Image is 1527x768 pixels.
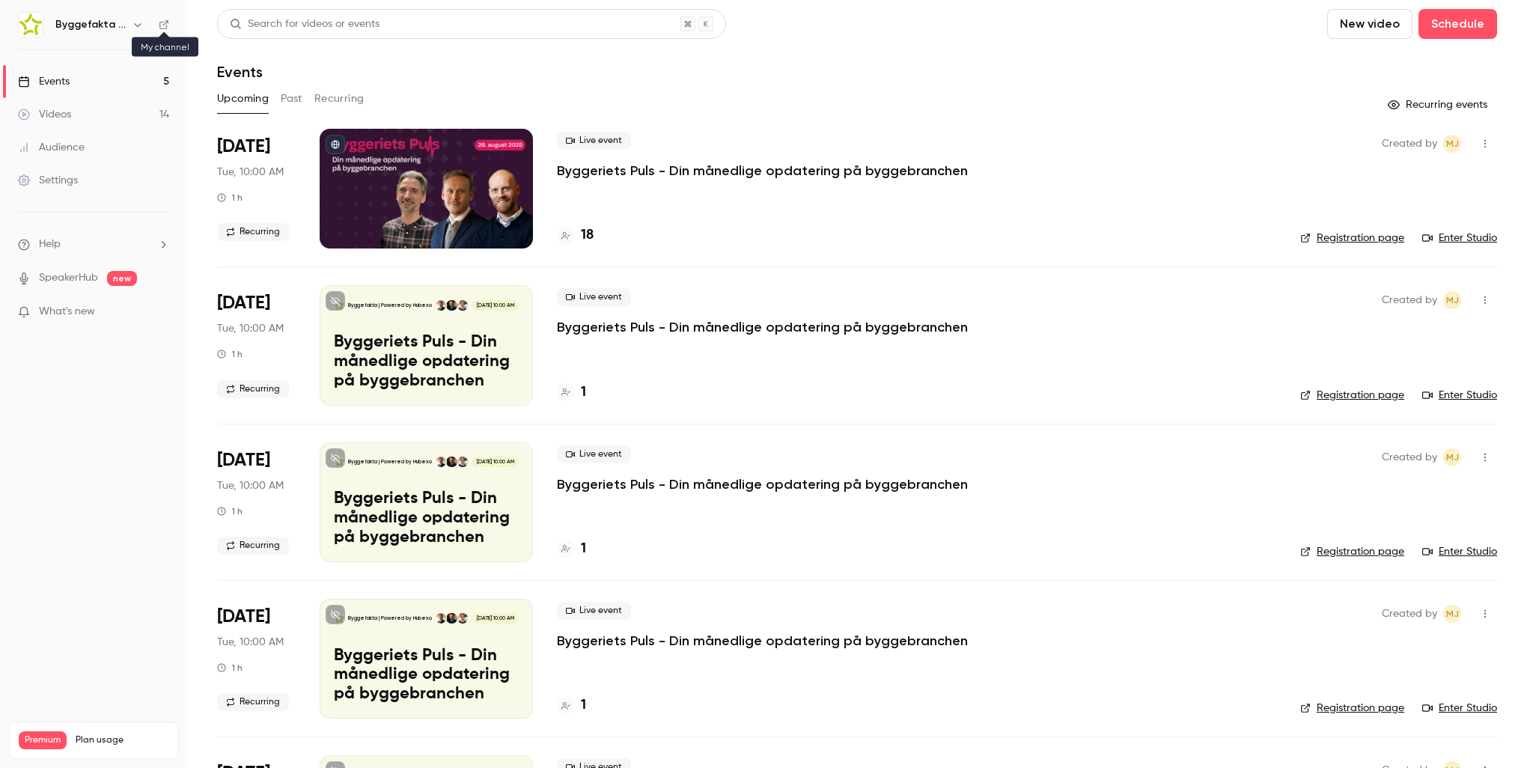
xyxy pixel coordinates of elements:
span: Plan usage [76,734,168,746]
div: Sep 30 Tue, 10:00 AM (Europe/Copenhagen) [217,285,296,405]
a: Byggeriets Puls - Din månedlige opdatering på byggebranchen [557,162,968,180]
a: Byggeriets Puls - Din månedlige opdatering på byggebranchenByggefakta | Powered by HubexoRasmus S... [320,599,533,719]
span: Created by [1382,448,1437,466]
div: 1 h [217,192,243,204]
a: Registration page [1300,544,1404,559]
div: 1 h [217,505,243,517]
h1: Events [217,63,263,81]
span: MJ [1446,448,1459,466]
img: Rasmus Schulian [457,613,468,624]
span: [DATE] 10:00 AM [472,300,518,311]
span: MJ [1446,605,1459,623]
div: Aug 26 Tue, 10:00 AM (Europe/Copenhagen) [217,129,296,249]
span: Live event [557,288,631,306]
button: New video [1327,9,1412,39]
span: Recurring [217,537,289,555]
span: [DATE] 10:00 AM [472,457,518,467]
a: Registration page [1300,231,1404,246]
div: 1 h [217,348,243,360]
div: Videos [18,107,71,122]
span: Mads Toft Jensen [1443,135,1461,153]
span: [DATE] [217,448,270,472]
a: 1 [557,695,586,716]
span: Help [39,237,61,252]
span: Live event [557,445,631,463]
button: Past [281,87,302,111]
h4: 1 [581,539,586,559]
h4: 18 [581,225,594,246]
button: Upcoming [217,87,269,111]
a: Enter Studio [1422,701,1497,716]
a: Enter Studio [1422,388,1497,403]
img: Thomas Simonsen [446,457,457,467]
img: Lasse Lundqvist [436,300,446,311]
span: Mads Toft Jensen [1443,605,1461,623]
span: Created by [1382,135,1437,153]
span: What's new [39,304,95,320]
a: Registration page [1300,388,1404,403]
span: MJ [1446,291,1459,309]
h6: Byggefakta | Powered by Hubexo [55,17,126,32]
span: Recurring [217,380,289,398]
p: Byggeriets Puls - Din månedlige opdatering på byggebranchen [334,490,519,547]
a: SpeakerHub [39,270,98,286]
span: Live event [557,602,631,620]
img: Rasmus Schulian [457,300,468,311]
a: Registration page [1300,701,1404,716]
p: Byggefakta | Powered by Hubexo [348,302,432,309]
span: [DATE] [217,605,270,629]
a: Enter Studio [1422,544,1497,559]
button: Schedule [1418,9,1497,39]
div: 1 h [217,662,243,674]
span: [DATE] [217,291,270,315]
a: 18 [557,225,594,246]
button: Recurring [314,87,365,111]
span: Tue, 10:00 AM [217,478,284,493]
div: Audience [18,140,85,155]
img: Lasse Lundqvist [436,457,446,467]
span: [DATE] [217,135,270,159]
span: Mads Toft Jensen [1443,291,1461,309]
h4: 1 [581,383,586,403]
h4: 1 [581,695,586,716]
span: Recurring [217,693,289,711]
div: Search for videos or events [230,16,380,32]
p: Byggefakta | Powered by Hubexo [348,458,432,466]
div: Oct 28 Tue, 10:00 AM (Europe/Copenhagen) [217,442,296,562]
img: Thomas Simonsen [446,613,457,624]
img: Byggefakta | Powered by Hubexo [19,13,43,37]
span: new [107,271,137,286]
img: Lasse Lundqvist [436,613,446,624]
p: Byggefakta | Powered by Hubexo [348,615,432,622]
span: Tue, 10:00 AM [217,321,284,336]
a: Byggeriets Puls - Din månedlige opdatering på byggebranchen [557,475,968,493]
a: Enter Studio [1422,231,1497,246]
a: 1 [557,383,586,403]
a: Byggeriets Puls - Din månedlige opdatering på byggebranchen [557,632,968,650]
img: Thomas Simonsen [446,300,457,311]
span: Premium [19,731,67,749]
div: Events [18,74,70,89]
span: Created by [1382,605,1437,623]
div: Nov 25 Tue, 10:00 AM (Europe/Copenhagen) [217,599,296,719]
span: Mads Toft Jensen [1443,448,1461,466]
a: Byggeriets Puls - Din månedlige opdatering på byggebranchenByggefakta | Powered by HubexoRasmus S... [320,442,533,562]
span: Tue, 10:00 AM [217,165,284,180]
span: [DATE] 10:00 AM [472,613,518,624]
span: MJ [1446,135,1459,153]
iframe: Noticeable Trigger [151,305,169,319]
a: Byggeriets Puls - Din månedlige opdatering på byggebranchenByggefakta | Powered by HubexoRasmus S... [320,285,533,405]
a: Byggeriets Puls - Din månedlige opdatering på byggebranchen [557,318,968,336]
span: Recurring [217,223,289,241]
span: Tue, 10:00 AM [217,635,284,650]
p: Byggeriets Puls - Din månedlige opdatering på byggebranchen [334,647,519,704]
a: 1 [557,539,586,559]
span: Created by [1382,291,1437,309]
img: Rasmus Schulian [457,457,468,467]
div: Settings [18,173,78,188]
p: Byggeriets Puls - Din månedlige opdatering på byggebranchen [334,333,519,391]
